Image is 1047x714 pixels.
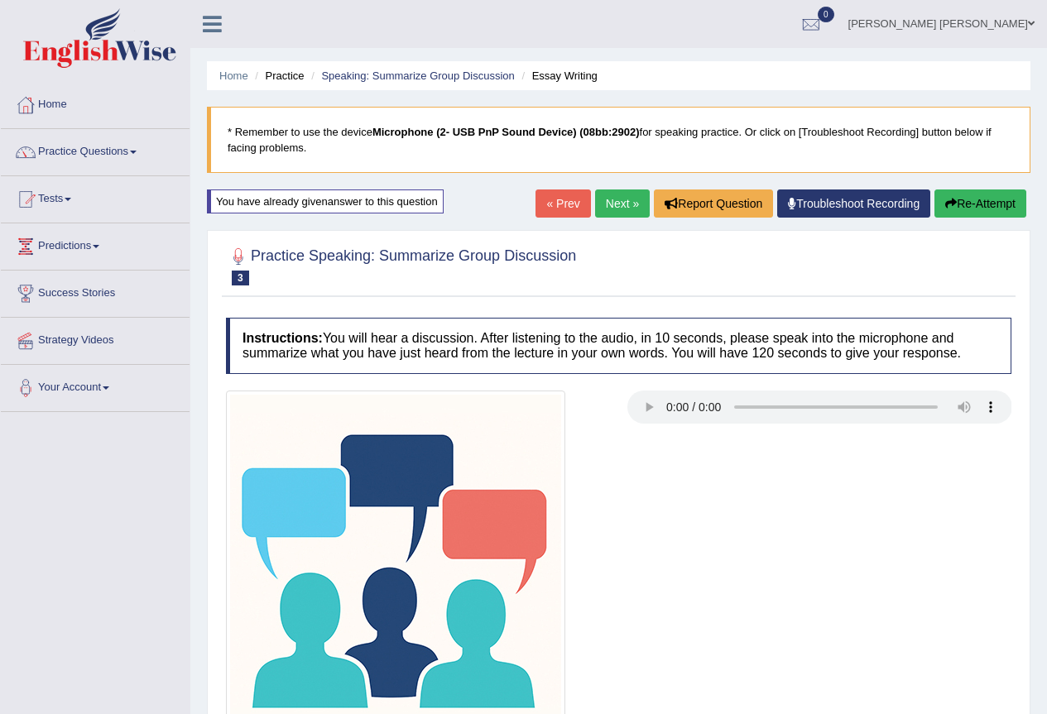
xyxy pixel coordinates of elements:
span: 3 [232,271,249,285]
a: Tests [1,176,190,218]
a: Predictions [1,223,190,265]
a: Practice Questions [1,129,190,170]
a: Speaking: Summarize Group Discussion [321,69,514,82]
blockquote: * Remember to use the device for speaking practice. Or click on [Troubleshoot Recording] button b... [207,107,1030,173]
a: Home [219,69,248,82]
a: Your Account [1,365,190,406]
a: « Prev [536,189,590,218]
h2: Practice Speaking: Summarize Group Discussion [226,244,576,285]
div: You have already given answer to this question [207,189,444,213]
span: 0 [818,7,834,22]
a: Success Stories [1,271,190,312]
li: Practice [251,68,304,84]
li: Essay Writing [517,68,597,84]
a: Troubleshoot Recording [777,189,930,218]
h4: You will hear a discussion. After listening to the audio, in 10 seconds, please speak into the mi... [226,318,1011,373]
a: Strategy Videos [1,318,190,359]
a: Next » [595,189,650,218]
button: Report Question [654,189,773,218]
button: Re-Attempt [934,189,1026,218]
b: Microphone (2- USB PnP Sound Device) (08bb:2902) [372,126,640,138]
b: Instructions: [243,331,323,345]
a: Home [1,82,190,123]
